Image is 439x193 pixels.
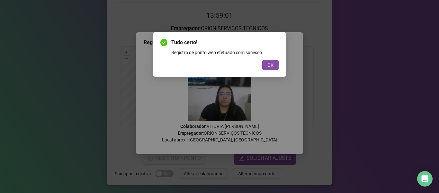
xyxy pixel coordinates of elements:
div: Registro de ponto web efetuado com sucesso. [171,49,279,56]
button: OK [262,60,279,70]
span: OK [267,62,273,69]
span: check-circle [160,39,167,46]
span: Tudo certo! [171,39,279,46]
div: Open Intercom Messenger [417,171,433,187]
